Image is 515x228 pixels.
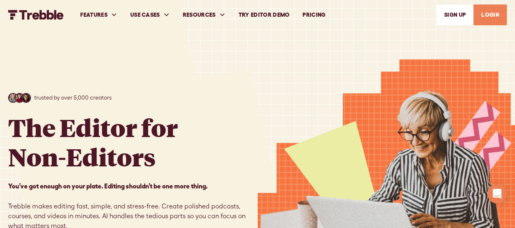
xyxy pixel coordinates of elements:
a: PRICING [296,1,332,29]
a: Try Editor Demo [232,1,296,29]
div: USE CASES [130,11,160,19]
div: Open Intercom Messenger [487,184,507,204]
div: USE CASES [124,1,176,29]
img: Trebble FM Logo [8,10,64,20]
p: trusted by over 5,000 creators [34,93,112,102]
a: LOGIN [473,4,507,25]
div: FEATURES [74,1,124,29]
a: SIGn UP [436,4,473,25]
div: FEATURES [80,11,107,19]
a: home [8,10,64,20]
div: RESOURCES [176,1,232,29]
h1: The Editor for Non-Editors [8,113,178,171]
strong: You’ve got enough on your plate. Editing shouldn’t be one more thing. ‍ [8,182,208,190]
div: RESOURCES [183,11,216,19]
